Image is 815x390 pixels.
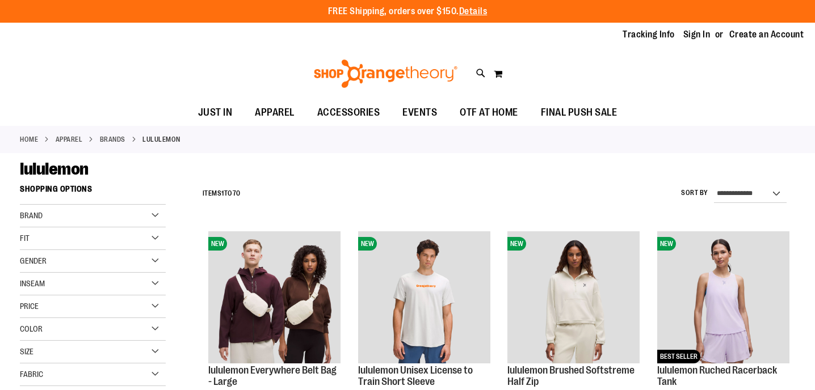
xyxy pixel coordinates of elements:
span: BEST SELLER [657,350,700,363]
label: Sort By [681,188,708,198]
span: Fabric [20,370,43,379]
span: 70 [233,189,241,197]
span: lululemon [20,159,89,179]
a: OTF AT HOME [448,100,530,126]
a: APPAREL [56,134,83,145]
a: lululemon Brushed Softstreme Half Zip [507,364,635,387]
span: Gender [20,256,47,265]
a: lululemon Unisex License to Train Short Sleeve [358,364,473,387]
a: lululemon Everywhere Belt Bag - LargeNEW [208,231,341,365]
a: Tracking Info [623,28,675,41]
span: 1 [221,189,224,197]
a: lululemon Everywhere Belt Bag - Large [208,364,337,387]
a: Home [20,134,38,145]
span: APPAREL [255,100,295,125]
img: lululemon Everywhere Belt Bag - Large [208,231,341,363]
a: Details [459,6,488,16]
span: NEW [657,237,676,251]
span: NEW [358,237,377,251]
img: lululemon Ruched Racerback Tank [657,231,789,363]
a: Sign In [683,28,711,41]
span: NEW [507,237,526,251]
span: Brand [20,211,43,220]
a: lululemon Ruched Racerback Tank [657,364,777,387]
span: ACCESSORIES [317,100,380,125]
h2: Items to [203,185,241,202]
img: lululemon Brushed Softstreme Half Zip [507,231,640,363]
img: lululemon Unisex License to Train Short Sleeve [358,231,490,363]
strong: lululemon [142,134,180,145]
span: NEW [208,237,227,251]
span: EVENTS [402,100,437,125]
span: Price [20,302,39,311]
span: Size [20,347,33,356]
img: Shop Orangetheory [312,60,459,88]
a: lululemon Unisex License to Train Short SleeveNEW [358,231,490,365]
span: Inseam [20,279,45,288]
a: Create an Account [729,28,804,41]
span: Color [20,324,43,333]
span: Fit [20,234,30,243]
span: JUST IN [198,100,233,125]
strong: Shopping Options [20,179,166,205]
a: FINAL PUSH SALE [530,100,629,126]
a: BRANDS [100,134,125,145]
a: EVENTS [391,100,448,126]
p: FREE Shipping, orders over $150. [328,5,488,18]
a: APPAREL [243,100,306,125]
a: lululemon Ruched Racerback TankNEWBEST SELLER [657,231,789,365]
span: FINAL PUSH SALE [541,100,617,125]
a: JUST IN [187,100,244,126]
a: lululemon Brushed Softstreme Half ZipNEW [507,231,640,365]
a: ACCESSORIES [306,100,392,126]
span: OTF AT HOME [460,100,518,125]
